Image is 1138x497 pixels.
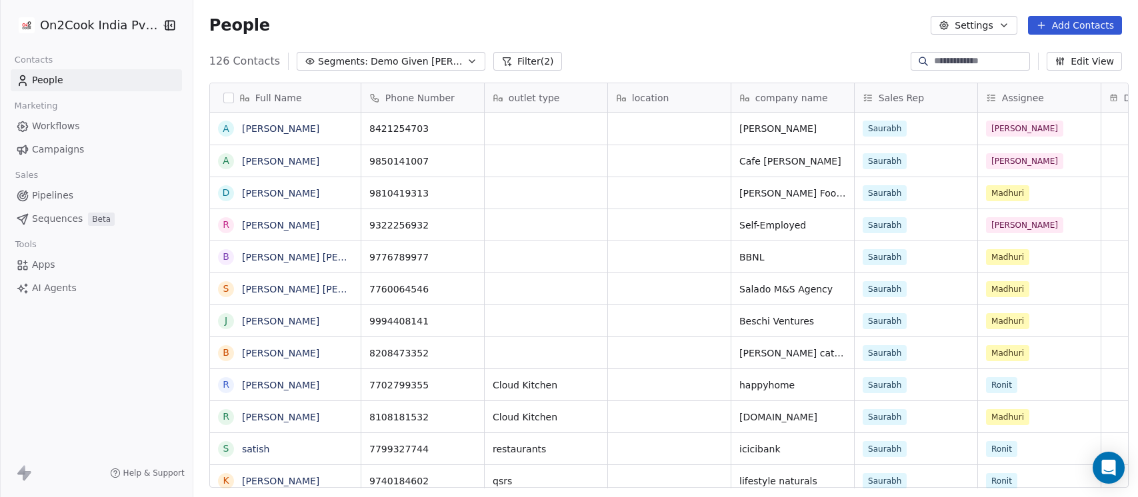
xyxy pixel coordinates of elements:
span: Madhuri [986,313,1029,329]
span: Workflows [32,119,80,133]
span: People [32,73,63,87]
a: Workflows [11,115,182,137]
div: Full Name [210,83,361,112]
a: People [11,69,182,91]
a: satish [242,444,269,454]
span: lifestyle naturals [739,474,846,488]
span: 9776789977 [369,250,476,264]
div: location [608,83,731,112]
a: [PERSON_NAME] [242,123,319,134]
span: Saurabh [863,249,907,265]
div: B [223,250,229,264]
span: happyhome [739,378,846,392]
span: Marketing [9,96,63,116]
span: 8108181532 [369,410,476,424]
span: [PERSON_NAME] caterers [739,346,846,360]
a: SequencesBeta [11,208,182,230]
span: Madhuri [986,185,1029,201]
span: BBNL [739,250,846,264]
span: Beta [88,213,115,226]
span: Cloud Kitchen [493,378,599,392]
span: company name [755,91,828,105]
div: A [223,122,229,136]
span: restaurants [493,442,599,456]
span: Madhuri [986,281,1029,297]
span: Demo Given [PERSON_NAME] [371,55,464,69]
div: s [223,442,229,456]
span: On2Cook India Pvt. Ltd. [40,17,158,34]
span: 8421254703 [369,122,476,135]
span: Saurabh [863,441,907,457]
span: Madhuri [986,249,1029,265]
div: A [223,154,229,168]
span: 9740184602 [369,474,476,488]
div: B [223,346,229,360]
div: S [223,282,229,296]
a: [PERSON_NAME] [242,188,319,199]
button: Add Contacts [1028,16,1122,35]
span: 7702799355 [369,378,476,392]
span: Self-Employed [739,219,846,232]
button: On2Cook India Pvt. Ltd. [16,14,153,37]
a: [PERSON_NAME] [242,316,319,326]
span: 9810419313 [369,187,476,200]
a: [PERSON_NAME] [242,156,319,167]
span: Tools [9,235,42,254]
span: Saurabh [863,217,907,233]
span: Saurabh [863,185,907,201]
a: [PERSON_NAME] [242,412,319,422]
span: 7799327744 [369,442,476,456]
span: Sales [9,165,44,185]
span: Cloud Kitchen [493,410,599,424]
span: Ronit [986,473,1017,489]
span: Saurabh [863,377,907,393]
div: grid [210,113,361,488]
span: Help & Support [123,468,185,478]
span: [PERSON_NAME] [986,217,1063,233]
div: R [223,218,229,232]
span: Saurabh [863,121,907,137]
span: Contacts [9,50,59,70]
span: Madhuri [986,409,1029,425]
span: [PERSON_NAME] [986,153,1063,169]
div: K [223,474,229,488]
span: [DOMAIN_NAME] [739,410,846,424]
div: r [223,378,229,392]
span: outlet type [509,91,560,105]
div: R [223,410,229,424]
a: [PERSON_NAME] [242,348,319,358]
span: 9322256932 [369,219,476,232]
span: 9850141007 [369,155,476,168]
button: Settings [931,16,1017,35]
span: 8208473352 [369,346,476,360]
a: [PERSON_NAME] [242,380,319,390]
a: [PERSON_NAME] [242,476,319,486]
a: Apps [11,254,182,276]
span: Ronit [986,377,1017,393]
span: Saurabh [863,409,907,425]
span: icicibank [739,442,846,456]
span: Assignee [1002,91,1044,105]
div: outlet type [485,83,607,112]
span: Ronit [986,441,1017,457]
span: Sequences [32,212,83,226]
span: Full Name [255,91,302,105]
span: Phone Number [385,91,455,105]
span: [PERSON_NAME] [739,122,846,135]
span: Saurabh [863,345,907,361]
span: Madhuri [986,345,1029,361]
span: 9994408141 [369,314,476,328]
div: J [225,314,227,328]
button: Filter(2) [493,52,562,71]
span: Pipelines [32,189,73,203]
a: Pipelines [11,185,182,207]
a: Help & Support [110,468,185,478]
div: Open Intercom Messenger [1093,452,1125,484]
div: Assignee [978,83,1101,112]
span: Beschi Ventures [739,314,846,328]
div: D [222,186,229,200]
a: Campaigns [11,139,182,161]
span: qsrs [493,474,599,488]
span: Apps [32,258,55,272]
span: Sales Rep [879,91,924,105]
